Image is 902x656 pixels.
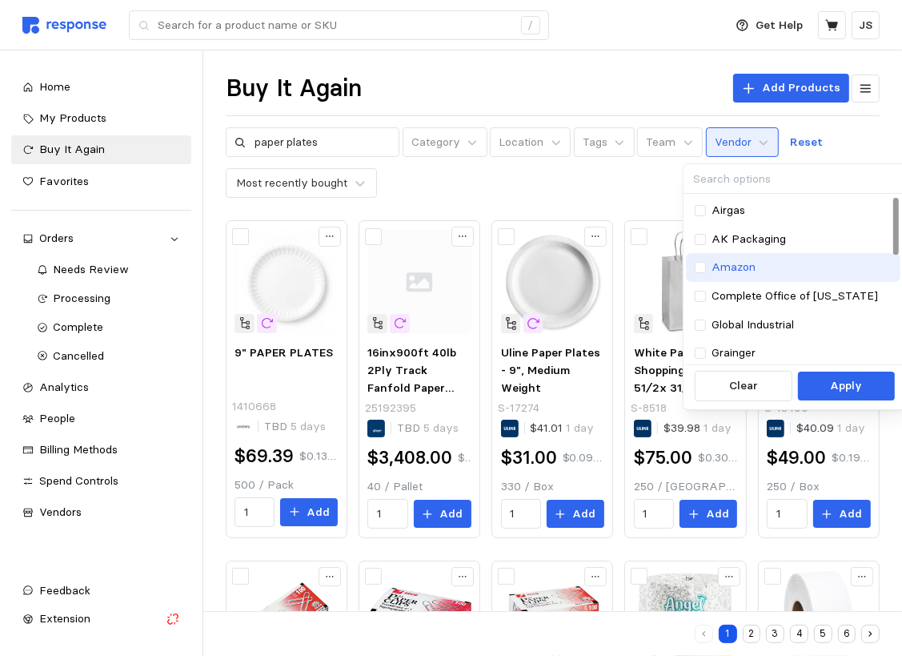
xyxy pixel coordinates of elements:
img: svg%3e [367,230,471,333]
p: Complete Office of [US_STATE] [712,288,878,305]
p: 250 / [GEOGRAPHIC_DATA] [634,478,737,496]
p: Get Help [756,17,804,34]
p: Apply [830,377,862,395]
p: S-8518 [631,400,667,417]
p: $39.98 [663,420,732,437]
span: 16inx900ft 40lb 2Ply Track Fanfold Paper 40/pallet [367,345,456,412]
span: 5 days [420,421,459,435]
p: Add [307,504,330,521]
button: Location [490,127,571,158]
p: $0.30 / unit [698,449,737,467]
button: Get Help [727,10,813,41]
button: Clear [695,371,792,401]
p: Add [439,505,463,523]
span: Uline Paper Plates - 9", Medium Weight [501,345,601,394]
h2: $49.00 [767,445,826,470]
p: 500 / Pack [235,477,338,494]
p: Clear [729,377,758,395]
h1: Buy It Again [226,73,363,104]
button: Apply [798,372,895,400]
p: Reset [791,134,824,151]
button: 6 [838,625,856,643]
span: Home [39,79,70,94]
button: 5 [814,625,832,643]
img: c56082d0-ec13-48a3-a739-0ffaa2f20e87.jpeg [235,230,338,333]
p: Tags [583,134,607,151]
button: Vendor [706,127,779,158]
button: Add [680,500,737,529]
p: 25192395 [365,400,416,417]
button: Tags [574,127,635,158]
input: Qty [244,498,266,527]
a: Vendors [11,498,191,527]
img: svg%3e [22,17,106,34]
span: Spend Controls [39,473,118,488]
img: S-8518 [634,230,737,333]
button: JS [852,11,880,39]
p: AK Packaging [712,231,786,248]
p: 250 / Box [767,478,870,496]
span: 9" PAPER PLATES [235,345,333,360]
button: Add Products [733,74,849,103]
button: 3 [766,625,784,643]
div: / [521,16,540,35]
p: JS [859,17,872,34]
span: People [39,411,75,425]
span: 1 day [563,421,595,435]
span: 1 day [834,421,865,435]
p: Add [706,505,729,523]
span: Feedback [39,583,90,598]
a: Processing [26,284,191,313]
a: Complete [26,313,191,342]
a: Cancelled [26,342,191,371]
button: Add [280,498,338,527]
p: $0.0939 / unit [563,449,604,467]
div: Orders [39,230,163,248]
button: Team [637,127,703,158]
p: $40.09 [796,420,865,437]
span: Extension [39,611,90,626]
button: Category [403,127,487,158]
a: Needs Review [26,256,191,284]
span: Complete [54,320,104,334]
button: Add [547,500,604,529]
p: Airgas [712,202,745,219]
p: Team [647,134,676,151]
h2: $31.00 [501,445,557,470]
span: Processing [54,291,111,305]
p: $85.20 / unit [458,449,471,467]
button: 1 [719,625,737,643]
p: Location [499,134,544,151]
input: Qty [377,500,399,529]
span: Needs Review [54,262,130,276]
button: Add [813,500,871,529]
p: Add [572,505,595,523]
a: Analytics [11,373,191,402]
span: Billing Methods [39,442,118,457]
p: 330 / Box [501,478,604,496]
span: Buy It Again [39,142,105,156]
button: Feedback [11,577,191,606]
span: Cancelled [54,348,105,363]
p: TBD [397,420,459,437]
input: Qty [510,500,531,529]
span: My Products [39,111,106,125]
a: Billing Methods [11,436,191,465]
span: White Paper Shopping Bags - 51⁄2x 31⁄4x 83⁄8", Rose [634,345,724,412]
a: Spend Controls [11,467,191,496]
p: $0.196 / unit [832,449,870,467]
img: S-17274 [501,230,604,333]
p: Grainger [712,344,756,362]
span: Favorites [39,174,89,188]
a: Favorites [11,167,191,196]
p: Add Products [762,79,840,97]
button: 4 [790,625,808,643]
p: TBD [264,418,326,436]
button: Add [414,500,471,529]
p: Amazon [712,259,756,276]
a: Buy It Again [11,135,191,164]
a: My Products [11,104,191,133]
a: People [11,404,191,433]
span: 5 days [287,419,326,433]
p: Add [839,505,862,523]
